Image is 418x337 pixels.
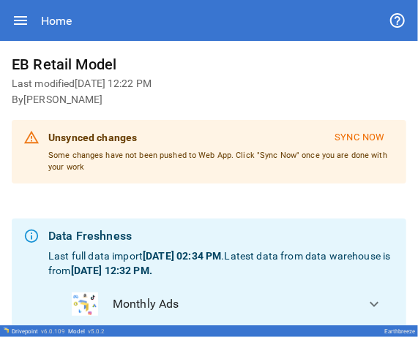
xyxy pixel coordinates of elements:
div: Drivepoint [12,328,65,335]
b: Unsynced changes [48,132,137,143]
h6: Last modified [DATE] 12:22 PM [12,76,406,92]
img: Drivepoint [3,327,9,333]
p: Some changes have not been pushed to Web App. Click "Sync Now" once you are done with your work [48,150,395,173]
p: Last full data import . Latest data from data warehouse is from [48,249,395,278]
div: Model [68,328,105,335]
h6: EB Retail Model [12,53,406,76]
h6: By [PERSON_NAME] [12,92,406,108]
button: data_logoMonthly Ads [48,278,395,330]
span: v 5.0.2 [88,328,105,335]
img: data_logo [72,292,98,316]
div: Home [41,14,72,28]
button: Sync Now [325,126,395,150]
b: [DATE] 02:34 PM [143,250,221,262]
div: Earthbreeze [384,328,415,335]
b: [DATE] 12:32 PM . [71,265,152,276]
span: v 6.0.109 [41,328,65,335]
div: Data Freshness [48,227,395,245]
span: expand_more [365,295,383,313]
span: Monthly Ads [113,295,354,313]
